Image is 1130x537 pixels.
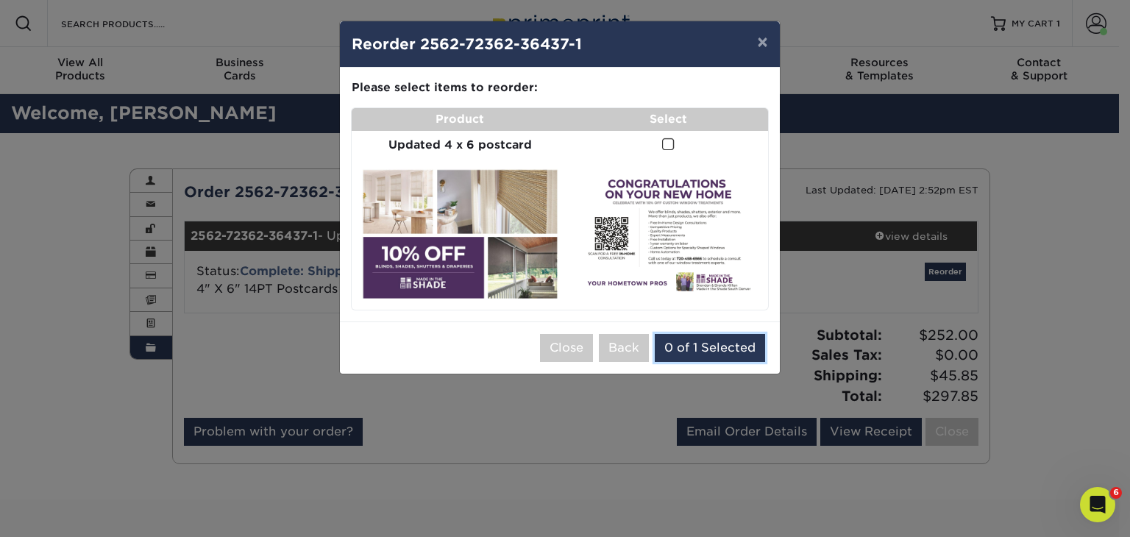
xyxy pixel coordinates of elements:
[599,334,649,362] button: Back
[358,165,564,303] img: 36c7d965-7b23-44a9-90d1-1b36e99b65b5.jpg
[352,80,538,94] strong: Please select items to reorder:
[540,334,593,362] button: Close
[650,112,687,126] strong: Select
[1080,487,1115,522] iframe: Intercom live chat
[388,138,532,152] strong: Updated 4 x 6 postcard
[575,171,761,297] img: primo-3516-68486e6d93ca8
[436,112,484,126] strong: Product
[1110,487,1122,499] span: 6
[352,33,768,55] h4: Reorder 2562-72362-36437-1
[655,334,765,362] button: 0 of 1 Selected
[745,21,779,63] button: ×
